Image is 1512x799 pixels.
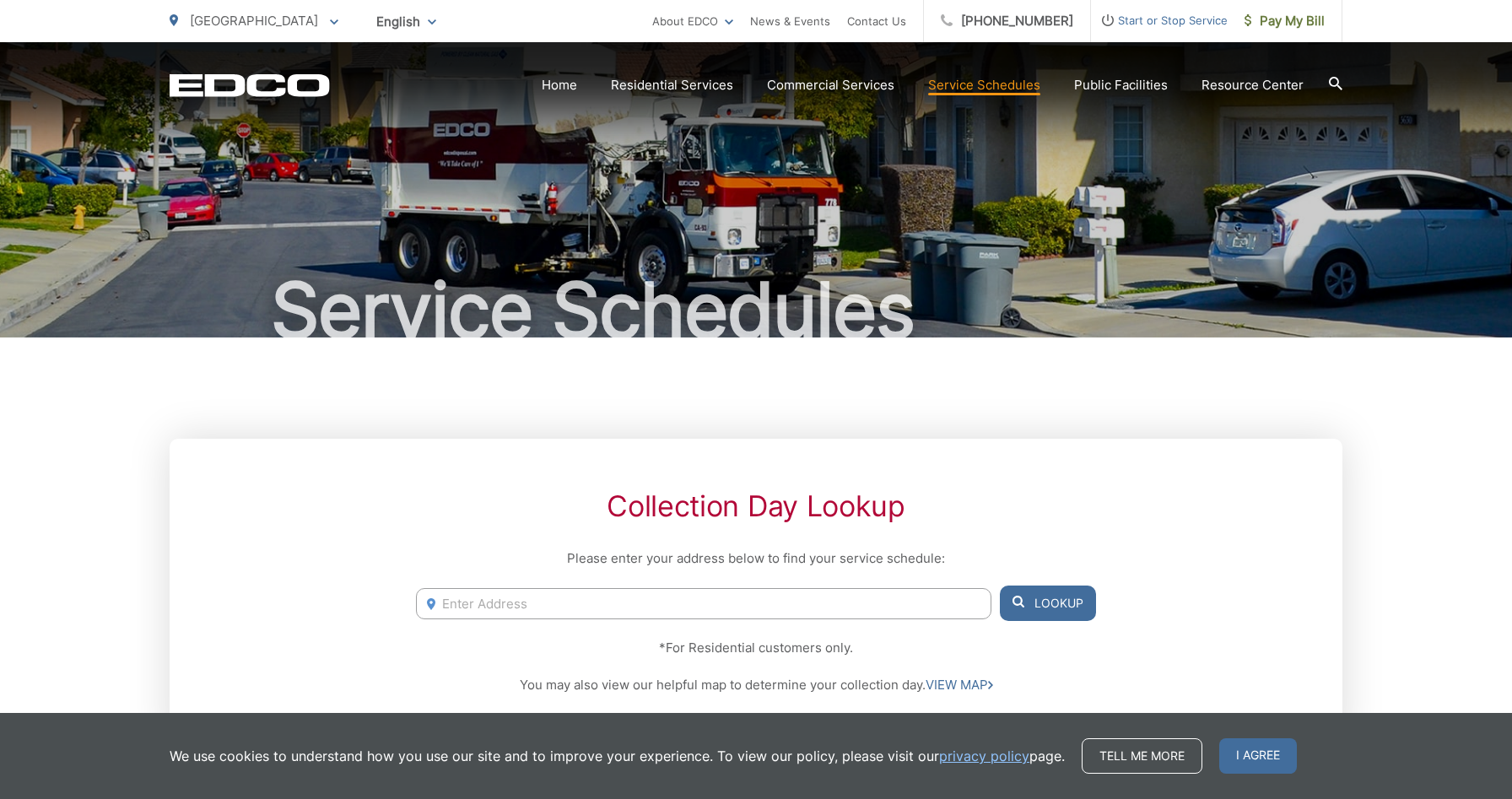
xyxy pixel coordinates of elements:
[1219,738,1297,774] span: I agree
[939,746,1029,766] a: privacy policy
[1201,75,1304,95] a: Resource Center
[190,13,318,29] span: [GEOGRAPHIC_DATA]
[926,675,993,695] a: VIEW MAP
[416,489,1096,523] h2: Collection Day Lookup
[750,11,830,31] a: News & Events
[767,75,894,95] a: Commercial Services
[364,7,449,36] span: English
[170,746,1065,766] p: We use cookies to understand how you use our site and to improve your experience. To view our pol...
[416,675,1096,695] p: You may also view our helpful map to determine your collection day.
[1245,11,1325,31] span: Pay My Bill
[170,73,330,97] a: EDCD logo. Return to the homepage.
[611,75,733,95] a: Residential Services
[1000,586,1096,621] button: Lookup
[847,11,906,31] a: Contact Us
[652,11,733,31] a: About EDCO
[1082,738,1202,774] a: Tell me more
[542,75,577,95] a: Home
[928,75,1040,95] a: Service Schedules
[416,548,1096,569] p: Please enter your address below to find your service schedule:
[170,268,1342,353] h1: Service Schedules
[416,588,991,619] input: Enter Address
[1074,75,1168,95] a: Public Facilities
[416,638,1096,658] p: *For Residential customers only.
